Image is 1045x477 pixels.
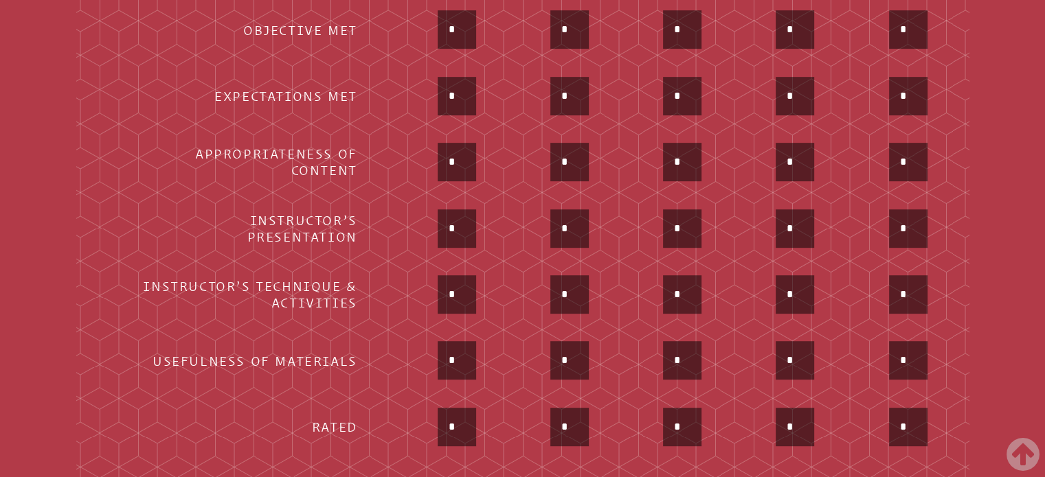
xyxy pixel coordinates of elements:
[137,278,357,311] h3: Instructor’s Technique & Activities
[137,146,357,178] h3: Appropriateness of Content
[137,212,357,245] h3: Instructor’s Presentation
[137,353,357,369] h3: Usefulness of Materials
[137,88,357,104] h3: Expectations Met
[137,419,357,435] h3: Rated
[137,22,357,38] h3: Objective Met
